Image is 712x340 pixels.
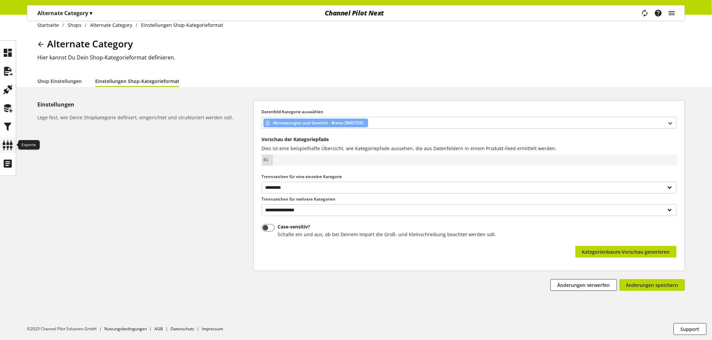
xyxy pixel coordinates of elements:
span: ▾ [90,9,92,17]
a: Startseite [37,22,63,29]
a: Impressum [202,326,223,332]
span: Alternate Category [90,22,132,29]
button: Kategorienbaum-Vorschau generieren [575,246,677,258]
div: Exporte [18,140,40,150]
span: Trennzeichen für eine einzelne Kategorie [262,174,342,179]
span: Kategorienbaum-Vorschau generieren [582,248,670,255]
h2: Hier kannst Du Dein Shop-Kategorieformat definieren. [37,53,685,61]
span: Änderungen verwerfen [558,282,610,289]
p: Dies ist eine beispielhafte Übersicht, wie Kategoriepfade aussehen, die aus Datenfeldern in einem... [262,145,677,152]
label: Datenfeld-Kategorie auswählen [262,109,677,115]
a: Shop Einstellungen [37,78,82,85]
button: Support [674,323,707,335]
nav: main navigation [27,5,685,21]
span: Trennzeichen für mehrere Kategorien [262,196,336,202]
h5: Einstellungen [37,100,251,109]
li: ©2025 Channel Pilot Solutions GmbH [27,326,104,332]
button: Änderungen speichern [619,279,685,291]
a: Datenschutz [171,326,194,332]
span: Änderungen speichern [626,282,678,289]
a: AGB [154,326,163,332]
div: Schalte ein und aus, ob bei Deinem Import die Groß- und Kleinschreibung beachtet werden soll. [278,231,496,238]
p: Alternate Category [37,9,92,17]
button: Änderungen verwerfen [550,279,617,291]
a: Shops [64,22,85,29]
a: Einstellungen Shop-Kategorieformat [95,78,179,85]
a: Alternate Category [87,22,136,29]
span: Alternate Category [47,37,133,50]
h6: Lege fest, wie Deine Shopkategorie definiert, eingerichtet und strukturiert werden soll. [37,114,251,121]
span: Support [681,326,700,333]
span: Abmessungen und Gewicht - Breite [MASTER] [273,119,364,127]
div: 01 [262,157,270,163]
p: Vorschau der Kategoriepfade [262,137,677,142]
a: Nutzungsbedingungen [104,326,147,332]
div: Case-sensitiv? [278,224,496,229]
